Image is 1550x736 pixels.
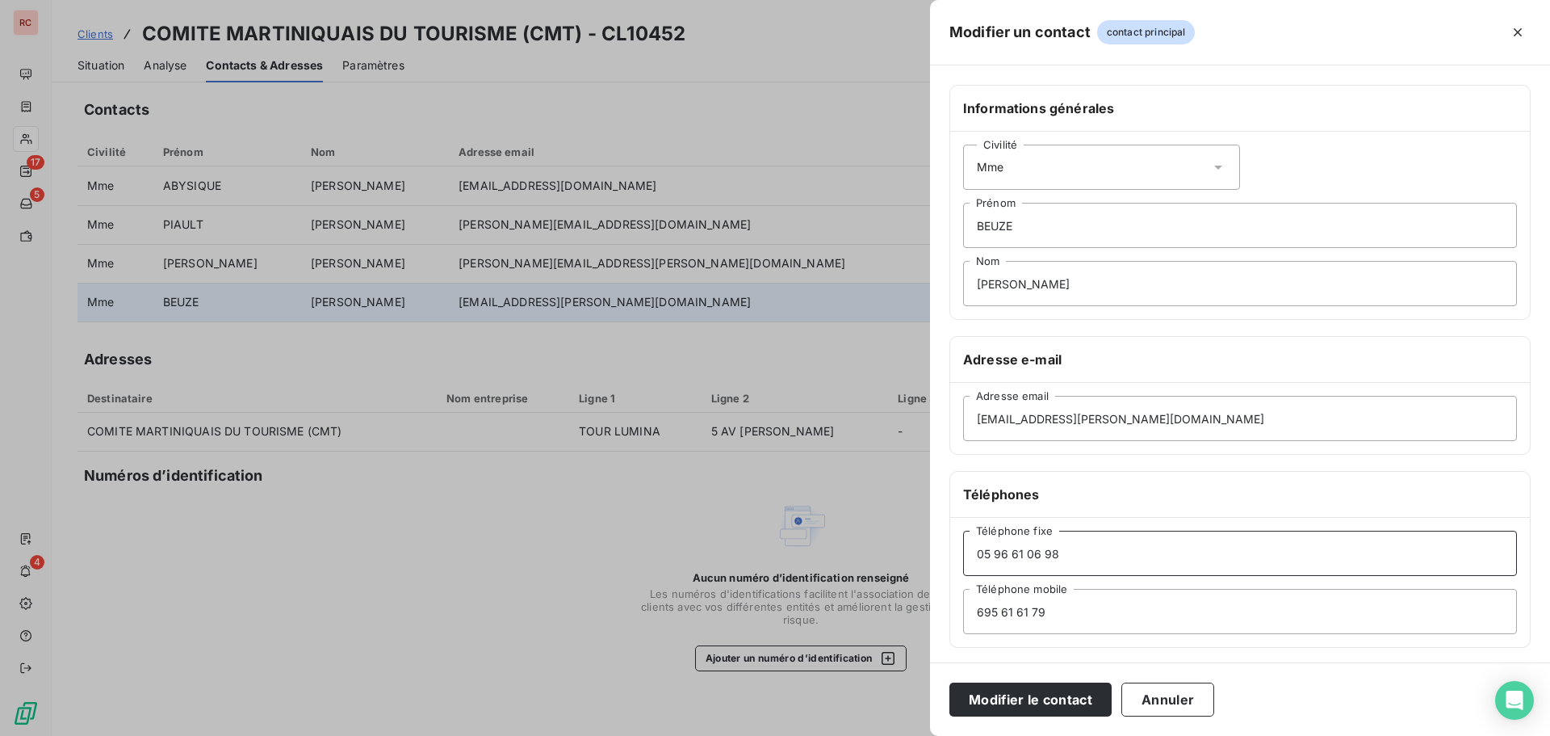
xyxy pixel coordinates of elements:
h6: Informations générales [963,99,1517,118]
input: placeholder [963,589,1517,634]
input: placeholder [963,203,1517,248]
h6: Adresse e-mail [963,350,1517,369]
input: placeholder [963,261,1517,306]
div: Open Intercom Messenger [1495,681,1534,720]
button: Annuler [1121,683,1214,717]
span: Mme [977,159,1003,175]
input: placeholder [963,531,1517,576]
h5: Modifier un contact [949,21,1091,44]
input: placeholder [963,396,1517,441]
h6: Téléphones [963,485,1517,504]
span: contact principal [1097,20,1196,44]
button: Modifier le contact [949,683,1112,717]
